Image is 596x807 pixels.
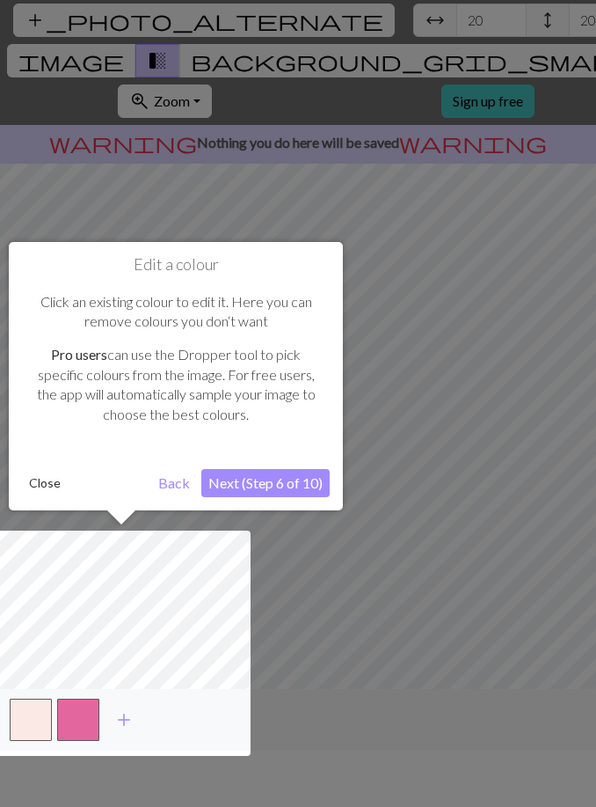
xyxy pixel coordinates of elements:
[22,470,68,496] button: Close
[31,345,321,424] p: can use the Dropper tool to pick specific colours from the image. For free users, the app will au...
[9,242,343,510] div: Edit a colour
[22,255,330,275] h1: Edit a colour
[201,469,330,497] button: Next (Step 6 of 10)
[31,292,321,332] p: Click an existing colour to edit it. Here you can remove colours you don‘t want
[151,469,197,497] button: Back
[51,346,107,363] strong: Pro users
